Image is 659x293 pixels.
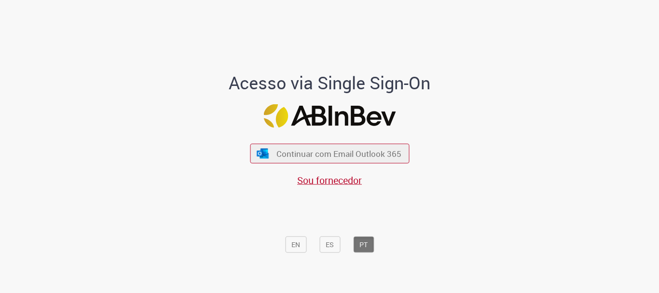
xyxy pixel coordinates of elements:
h1: Acesso via Single Sign-On [196,73,464,93]
a: Sou fornecedor [297,174,362,187]
button: ícone Azure/Microsoft 360 Continuar com Email Outlook 365 [250,144,409,164]
span: Continuar com Email Outlook 365 [276,148,401,159]
img: Logo ABInBev [263,104,396,128]
button: EN [285,237,306,253]
img: ícone Azure/Microsoft 360 [256,148,270,158]
button: ES [319,237,340,253]
button: PT [353,237,374,253]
